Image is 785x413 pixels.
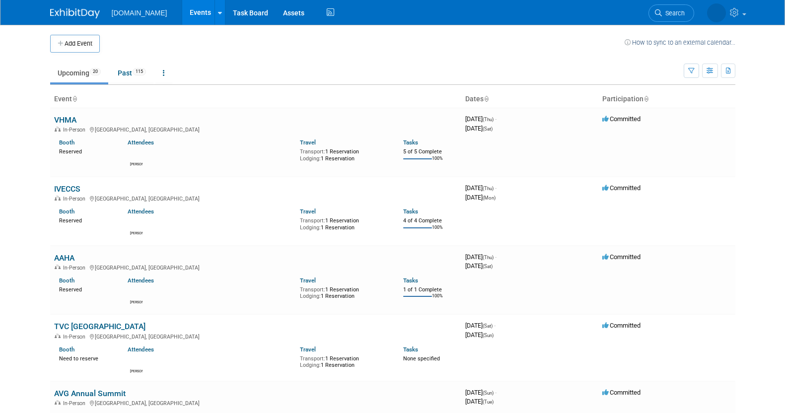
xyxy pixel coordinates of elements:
[63,127,88,133] span: In-Person
[59,353,113,362] div: Need to reserve
[300,224,321,231] span: Lodging:
[403,139,418,146] a: Tasks
[50,8,100,18] img: ExhibitDay
[643,95,648,103] a: Sort by Participation Type
[495,389,497,396] span: -
[59,277,74,284] a: Booth
[130,161,143,167] div: Kiersten Hackett
[55,400,61,405] img: In-Person Event
[110,64,153,82] a: Past115
[432,225,443,238] td: 100%
[465,398,494,405] span: [DATE]
[602,184,641,192] span: Committed
[300,215,388,231] div: 1 Reservation 1 Reservation
[300,284,388,300] div: 1 Reservation 1 Reservation
[54,184,80,194] a: IVECCS
[54,322,145,331] a: TVC [GEOGRAPHIC_DATA]
[59,215,113,224] div: Reserved
[59,208,74,215] a: Booth
[432,293,443,307] td: 100%
[300,139,316,146] a: Travel
[55,127,61,132] img: In-Person Event
[59,139,74,146] a: Booth
[63,265,88,271] span: In-Person
[300,217,325,224] span: Transport:
[403,208,418,215] a: Tasks
[63,400,88,407] span: In-Person
[54,389,126,398] a: AVG Annual Summit
[598,91,735,108] th: Participation
[494,322,496,329] span: -
[59,346,74,353] a: Booth
[465,331,494,339] span: [DATE]
[602,115,641,123] span: Committed
[465,262,493,270] span: [DATE]
[483,323,493,329] span: (Sat)
[403,346,418,353] a: Tasks
[483,186,494,191] span: (Thu)
[54,115,76,125] a: VHMA
[50,64,108,82] a: Upcoming20
[131,356,143,368] img: Shawn Wilkie
[72,95,77,103] a: Sort by Event Name
[63,334,88,340] span: In-Person
[300,362,321,368] span: Lodging:
[133,68,146,75] span: 115
[465,253,497,261] span: [DATE]
[465,322,496,329] span: [DATE]
[55,265,61,270] img: In-Person Event
[300,346,316,353] a: Travel
[662,9,685,17] span: Search
[483,195,496,201] span: (Mon)
[484,95,489,103] a: Sort by Start Date
[128,346,154,353] a: Attendees
[54,194,457,202] div: [GEOGRAPHIC_DATA], [GEOGRAPHIC_DATA]
[403,217,457,224] div: 4 of 4 Complete
[54,253,74,263] a: AAHA
[300,277,316,284] a: Travel
[55,334,61,339] img: In-Person Event
[54,332,457,340] div: [GEOGRAPHIC_DATA], [GEOGRAPHIC_DATA]
[403,355,440,362] span: None specified
[300,293,321,299] span: Lodging:
[602,322,641,329] span: Committed
[483,255,494,260] span: (Thu)
[90,68,101,75] span: 20
[625,39,735,46] a: How to sync to an external calendar...
[465,389,497,396] span: [DATE]
[300,355,325,362] span: Transport:
[461,91,598,108] th: Dates
[432,156,443,169] td: 100%
[602,253,641,261] span: Committed
[495,115,497,123] span: -
[465,115,497,123] span: [DATE]
[131,287,143,299] img: William Forsey
[465,194,496,201] span: [DATE]
[465,125,493,132] span: [DATE]
[54,263,457,271] div: [GEOGRAPHIC_DATA], [GEOGRAPHIC_DATA]
[300,208,316,215] a: Travel
[483,264,493,269] span: (Sat)
[465,184,497,192] span: [DATE]
[130,299,143,305] div: William Forsey
[59,284,113,293] div: Reserved
[403,148,457,155] div: 5 of 5 Complete
[483,126,493,132] span: (Sat)
[403,286,457,293] div: 1 of 1 Complete
[483,399,494,405] span: (Tue)
[602,389,641,396] span: Committed
[50,35,100,53] button: Add Event
[112,9,167,17] span: [DOMAIN_NAME]
[483,333,494,338] span: (Sun)
[128,139,154,146] a: Attendees
[55,196,61,201] img: In-Person Event
[50,91,461,108] th: Event
[63,196,88,202] span: In-Person
[54,399,457,407] div: [GEOGRAPHIC_DATA], [GEOGRAPHIC_DATA]
[131,218,143,230] img: David Han
[130,368,143,374] div: Shawn Wilkie
[131,149,143,161] img: Kiersten Hackett
[130,230,143,236] div: David Han
[483,390,494,396] span: (Sun)
[648,4,694,22] a: Search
